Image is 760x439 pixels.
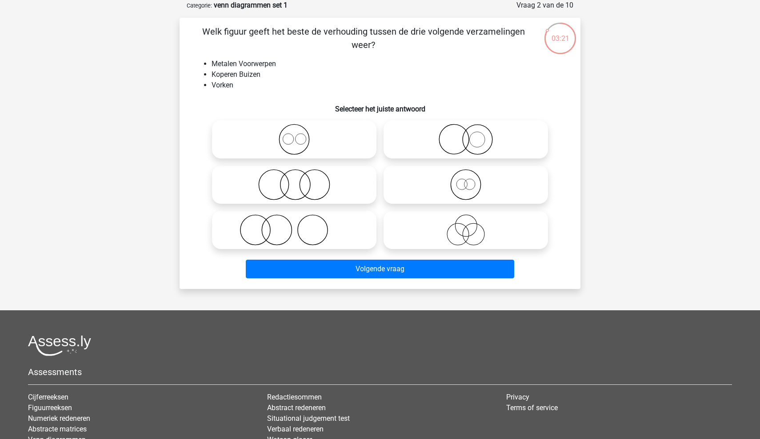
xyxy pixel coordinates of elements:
a: Abstract redeneren [267,403,326,412]
a: Terms of service [506,403,558,412]
li: Vorken [212,80,566,91]
li: Koperen Buizen [212,69,566,80]
a: Verbaal redeneren [267,425,324,433]
a: Numeriek redeneren [28,414,90,423]
strong: venn diagrammen set 1 [214,1,288,9]
a: Abstracte matrices [28,425,87,433]
button: Volgende vraag [246,260,515,278]
a: Situational judgement test [267,414,350,423]
small: Categorie: [187,2,212,9]
p: Welk figuur geeft het beste de verhouding tussen de drie volgende verzamelingen weer? [194,25,533,51]
h5: Assessments [28,367,732,377]
h6: Selecteer het juiste antwoord [194,98,566,113]
a: Privacy [506,393,529,401]
div: 03:21 [544,22,577,44]
a: Redactiesommen [267,393,322,401]
a: Figuurreeksen [28,403,72,412]
img: Assessly logo [28,335,91,356]
li: Metalen Voorwerpen [212,59,566,69]
a: Cijferreeksen [28,393,68,401]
